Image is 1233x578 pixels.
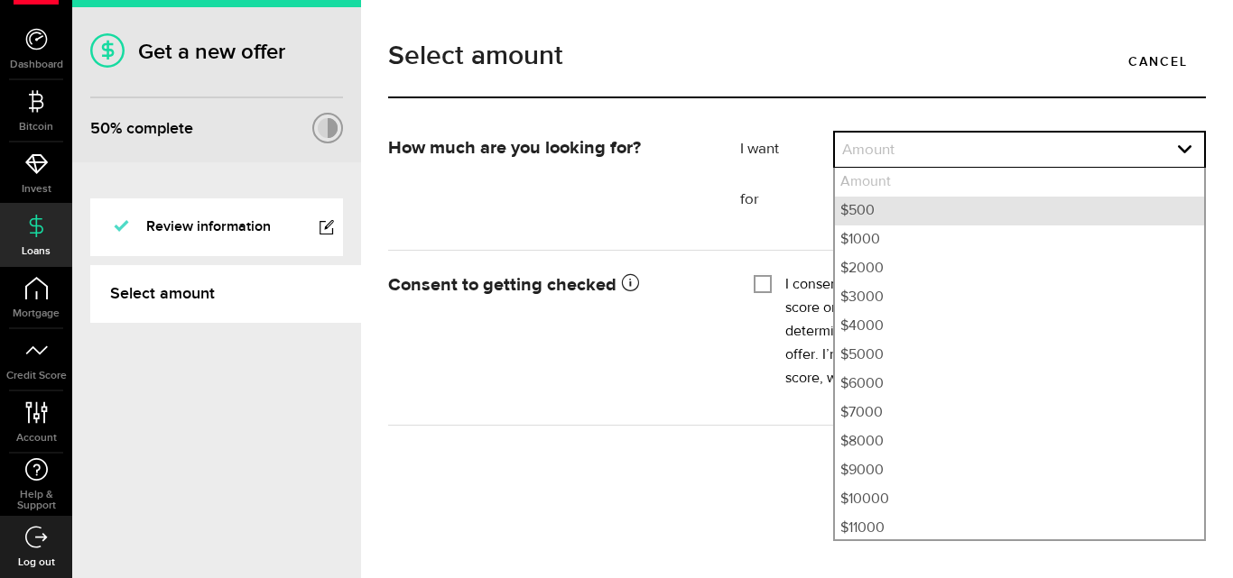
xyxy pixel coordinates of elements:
input: I consent to Mogo using my personal information to get a credit score or report from a credit rep... [754,273,772,291]
span: 50 [90,119,110,138]
a: Cancel [1110,42,1206,80]
li: $9000 [835,456,1204,485]
label: I want [740,139,833,161]
li: $4000 [835,312,1204,341]
div: % complete [90,113,193,145]
label: for [740,189,833,211]
a: expand select [835,133,1204,167]
li: $10000 [835,485,1204,514]
h1: Select amount [388,42,1206,69]
li: $500 [835,197,1204,225]
strong: Consent to getting checked [388,276,639,294]
li: $11000 [835,514,1204,543]
li: $7000 [835,399,1204,427]
button: Open LiveChat chat widget [14,7,69,61]
li: $3000 [835,283,1204,312]
li: $1000 [835,225,1204,254]
li: Amount [835,168,1204,197]
li: $8000 [835,427,1204,456]
a: Select amount [90,265,361,323]
strong: How much are you looking for? [388,139,641,157]
li: $5000 [835,341,1204,370]
a: Review information [90,198,343,256]
li: $2000 [835,254,1204,283]
label: I consent to Mogo using my personal information to get a credit score or report from a credit rep... [785,273,1192,390]
li: $6000 [835,370,1204,399]
h1: Get a new offer [90,39,343,65]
